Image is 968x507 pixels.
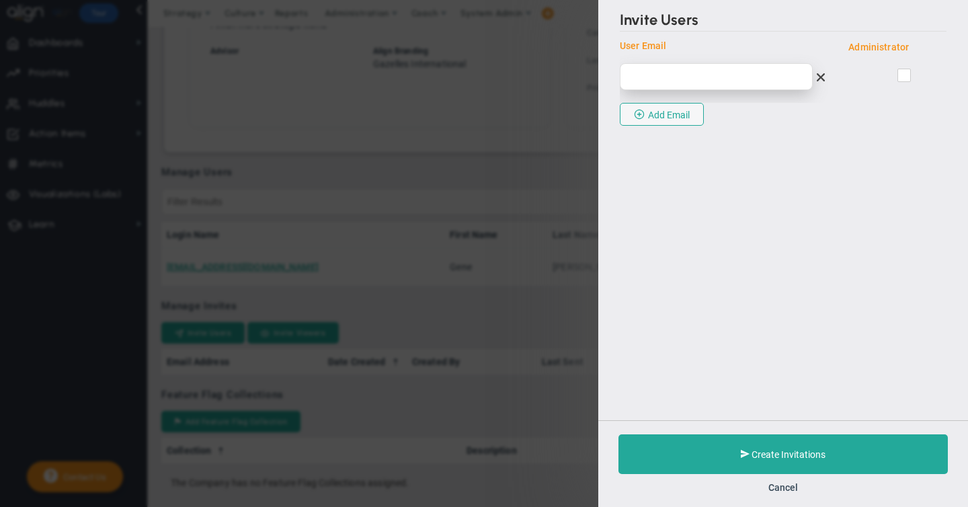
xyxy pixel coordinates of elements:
button: Cancel [768,482,798,493]
div: User Email [620,40,848,51]
button: Add Email [620,103,704,126]
h2: Invite Users [620,11,946,32]
span: Create Invitations [752,449,825,460]
button: Create Invitations [618,434,948,474]
span: Administrator [848,42,909,52]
